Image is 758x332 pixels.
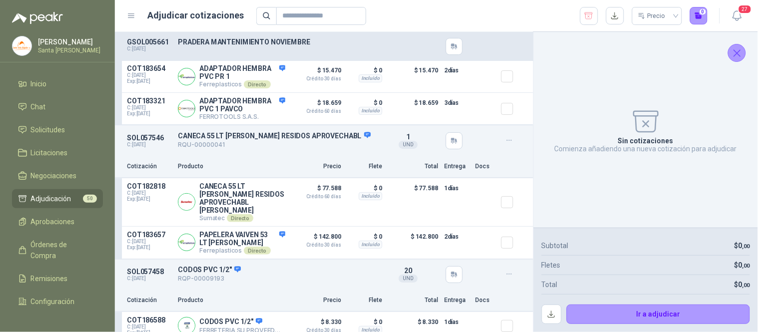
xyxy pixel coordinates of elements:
p: COT182818 [127,182,172,190]
button: 27 [728,7,746,25]
p: $ 142.800 [291,231,341,248]
span: Órdenes de Compra [31,239,93,261]
span: ,00 [743,263,750,269]
span: Exp: [DATE] [127,111,172,117]
div: Directo [227,214,253,222]
span: Remisiones [31,273,68,284]
a: Adjudicación50 [12,189,103,208]
p: Comienza añadiendo una nueva cotización para adjudicar [555,145,737,153]
img: Company Logo [12,36,31,55]
span: Solicitudes [31,124,65,135]
p: CANECA 55 LT [PERSON_NAME] RESIDOS APROVECHABL [PERSON_NAME] [199,182,285,214]
p: $ 0 [347,97,382,109]
h1: Adjudicar cotizaciones [148,8,244,22]
p: COT183654 [127,64,172,72]
span: Exp: [DATE] [127,78,172,84]
p: $ 0 [347,316,382,328]
span: Exp: [DATE] [127,245,172,251]
p: $ 142.800 [388,231,438,255]
p: COT183657 [127,231,172,239]
p: C: [DATE] [127,276,172,282]
p: Entrega [444,162,469,171]
span: Crédito 30 días [291,76,341,81]
p: CODOS PVC 1/2" [199,318,285,327]
a: Solicitudes [12,120,103,139]
p: Docs [475,162,495,171]
button: Cerrar [728,44,746,62]
p: Total [388,162,438,171]
p: 1 días [444,182,469,194]
p: Precio [291,162,341,171]
p: COT183321 [127,97,172,105]
p: RQU-00000041 [178,140,377,150]
p: ADAPTADOR HEMBRA PVC PR 1 [199,64,285,80]
span: 50 [83,195,97,203]
p: C: [DATE] [127,142,172,148]
span: 20 [404,267,412,275]
p: Fletes [542,260,561,271]
div: UND [399,275,418,283]
img: Company Logo [178,194,195,210]
img: Logo peakr [12,12,63,24]
p: $ 77.588 [388,182,438,222]
span: Licitaciones [31,147,68,158]
a: Inicio [12,74,103,93]
p: COT186588 [127,316,172,324]
span: Negociaciones [31,170,77,181]
p: Total [388,296,438,305]
span: 27 [738,4,752,14]
p: 3 días [444,97,469,109]
p: FERROTOOLS S.A.S. [199,113,285,120]
p: Ferreplasticos [199,80,285,88]
p: Total [542,279,558,290]
a: Remisiones [12,269,103,288]
p: ADAPTADOR HEMBRA PVC 1 PAVCO [199,97,285,113]
p: RQP-00009193 [178,274,377,284]
span: C: [DATE] [127,105,172,111]
div: Incluido [359,107,382,115]
div: Incluido [359,74,382,82]
span: 0 [739,242,750,250]
button: Ir a adjudicar [567,305,751,325]
div: Incluido [359,241,382,249]
p: Santa [PERSON_NAME] [38,47,100,53]
span: C: [DATE] [127,324,172,330]
span: Adjudicación [31,193,71,204]
p: $ 0 [347,231,382,243]
p: GSOL005661 [127,38,172,46]
p: [PERSON_NAME] [38,38,100,45]
p: $ 15.470 [388,64,438,88]
div: Precio [638,8,667,23]
span: 1 [406,133,410,141]
span: C: [DATE] [127,190,172,196]
p: $ 0 [347,182,382,194]
a: Licitaciones [12,143,103,162]
p: $ 0 [347,64,382,76]
img: Company Logo [178,68,195,85]
span: ,00 [743,243,750,250]
p: Precio [291,296,341,305]
a: Negociaciones [12,166,103,185]
p: PRADERA MANTENIMIENTO NOVIEMBRE [178,38,377,46]
p: $ 77.588 [291,182,341,199]
span: ,00 [743,282,750,289]
p: Sin cotizaciones [618,137,674,145]
span: Aprobaciones [31,216,75,227]
span: 0 [739,281,750,289]
p: Cotización [127,296,172,305]
p: $ 18.659 [388,97,438,120]
span: Inicio [31,78,47,89]
span: C: [DATE] [127,239,172,245]
p: $ [735,260,750,271]
span: Crédito 30 días [291,243,341,248]
a: Configuración [12,292,103,311]
span: Chat [31,101,46,112]
span: 0 [739,261,750,269]
p: Flete [347,162,382,171]
div: Directo [244,247,270,255]
div: Incluido [359,192,382,200]
img: Company Logo [178,100,195,117]
span: Crédito 60 días [291,194,341,199]
p: $ 18.659 [291,97,341,114]
p: $ [735,240,750,251]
